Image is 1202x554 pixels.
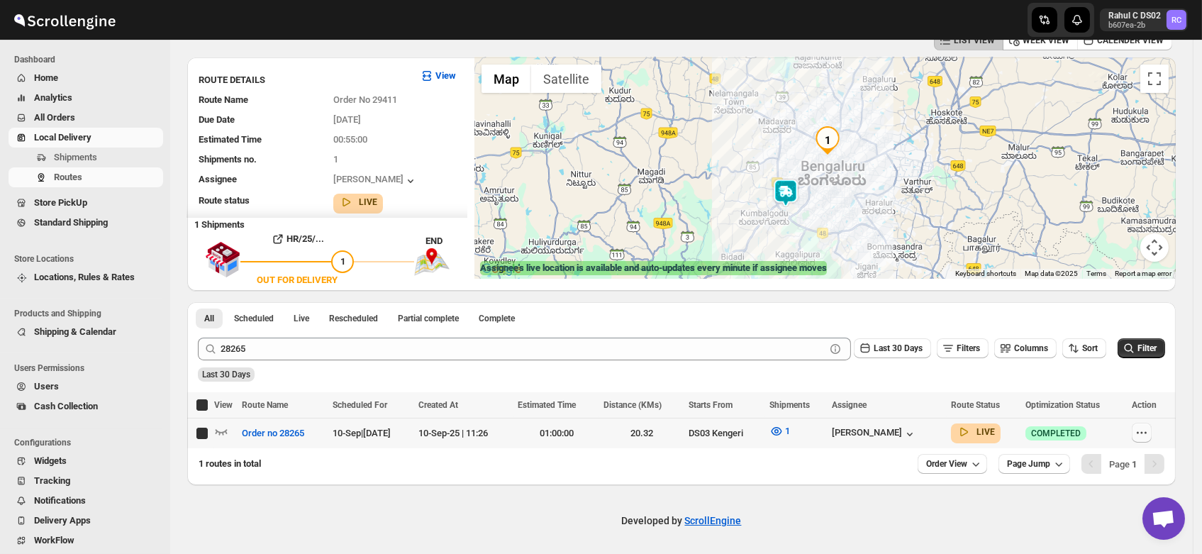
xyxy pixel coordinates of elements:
[1167,10,1186,30] span: Rahul C DS02
[199,114,235,125] span: Due Date
[833,427,917,441] button: [PERSON_NAME]
[333,94,397,105] span: Order No 29411
[333,114,361,125] span: [DATE]
[14,308,163,319] span: Products and Shipping
[934,31,1003,50] button: LIST VIEW
[242,426,304,441] span: Order no 28265
[435,70,456,81] b: View
[937,338,989,358] button: Filters
[199,134,262,145] span: Estimated Time
[34,326,116,337] span: Shipping & Calendar
[34,455,67,466] span: Widgets
[531,65,601,93] button: Show satellite imagery
[54,152,97,162] span: Shipments
[9,322,163,342] button: Shipping & Calendar
[951,400,1000,410] span: Route Status
[482,65,531,93] button: Show street map
[1077,31,1172,50] button: CALENDER VIEW
[233,422,313,445] button: Order no 28265
[1014,343,1048,353] span: Columns
[1025,270,1078,277] span: Map data ©2025
[1132,400,1157,410] span: Action
[34,475,70,486] span: Tracking
[603,426,680,441] div: 20.32
[9,471,163,491] button: Tracking
[34,272,135,282] span: Locations, Rules & Rates
[333,400,387,410] span: Scheduled For
[957,343,980,353] span: Filters
[954,35,995,46] span: LIST VIEW
[333,134,367,145] span: 00:55:00
[14,54,163,65] span: Dashboard
[329,313,378,324] span: Rescheduled
[1086,270,1106,277] a: Terms (opens in new tab)
[199,154,257,165] span: Shipments no.
[518,426,595,441] div: 01:00:00
[340,256,345,267] span: 1
[1118,338,1165,358] button: Filter
[418,426,510,441] div: 10-Sep-25 | 11:26
[976,427,995,437] b: LIVE
[622,514,742,528] p: Developed by
[1062,338,1106,358] button: Sort
[603,400,662,410] span: Distance (KMs)
[34,132,91,143] span: Local Delivery
[1025,400,1100,410] span: Optimization Status
[14,362,163,374] span: Users Permissions
[199,458,261,469] span: 1 routes in total
[34,217,108,228] span: Standard Shipping
[761,420,798,443] button: 1
[1140,233,1169,262] button: Map camera controls
[205,232,240,287] img: shop.svg
[1100,9,1188,31] button: User menu
[918,454,987,474] button: Order View
[518,400,577,410] span: Estimated Time
[411,65,464,87] button: View
[11,2,118,38] img: ScrollEngine
[769,400,810,410] span: Shipments
[333,174,418,188] button: [PERSON_NAME]
[1172,16,1181,25] text: RC
[199,73,408,87] h3: ROUTE DETAILS
[14,253,163,265] span: Store Locations
[34,495,86,506] span: Notifications
[1109,459,1137,470] span: Page
[1140,65,1169,93] button: Toggle fullscreen view
[833,400,867,410] span: Assignee
[9,108,163,128] button: All Orders
[957,425,995,439] button: LIVE
[9,377,163,397] button: Users
[34,112,75,123] span: All Orders
[9,397,163,416] button: Cash Collection
[9,68,163,88] button: Home
[478,260,525,279] a: Open this area in Google Maps (opens a new window)
[333,428,391,438] span: 10-Sep | [DATE]
[34,197,87,208] span: Store PickUp
[9,491,163,511] button: Notifications
[9,148,163,167] button: Shipments
[196,309,223,328] button: All routes
[221,338,825,360] input: Press enter after typing | Search Eg. Order no 28265
[34,72,58,83] span: Home
[333,154,338,165] span: 1
[9,451,163,471] button: Widgets
[294,313,309,324] span: Live
[257,273,338,287] div: OUT FOR DELIVERY
[34,381,59,392] span: Users
[34,515,91,526] span: Delivery Apps
[204,313,214,324] span: All
[955,269,1016,279] button: Keyboard shortcuts
[202,370,250,380] span: Last 30 Days
[1081,454,1164,474] nav: Pagination
[54,172,82,182] span: Routes
[418,400,458,410] span: Created At
[359,197,377,207] b: LIVE
[242,400,288,410] span: Route Name
[1082,343,1098,353] span: Sort
[685,515,742,526] a: ScrollEngine
[1132,459,1137,470] b: 1
[14,437,163,448] span: Configurations
[34,535,74,545] span: WorkFlow
[480,261,827,275] label: Assignee's live location is available and auto-updates every minute if assignee moves
[994,338,1057,358] button: Columns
